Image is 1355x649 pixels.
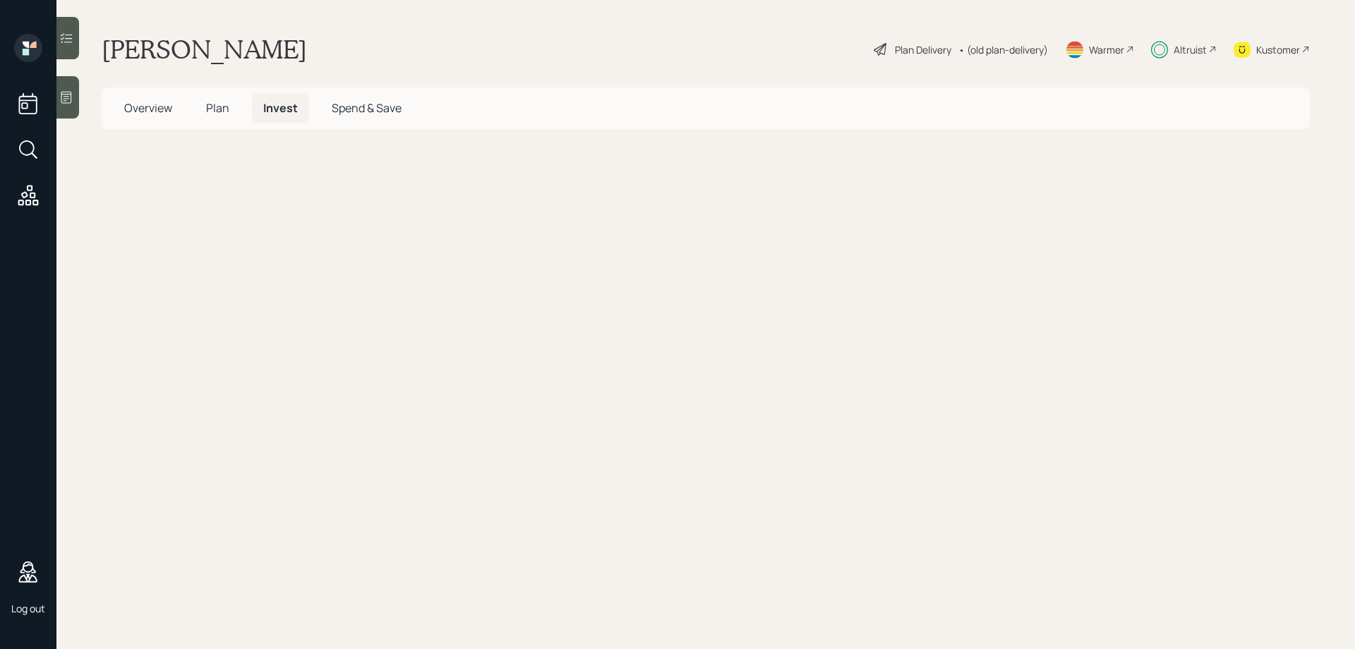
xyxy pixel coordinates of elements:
div: Warmer [1089,42,1124,57]
h1: [PERSON_NAME] [102,34,307,65]
div: Kustomer [1256,42,1300,57]
div: Log out [11,602,45,615]
div: Altruist [1174,42,1207,57]
span: Overview [124,100,172,116]
span: Plan [206,100,229,116]
div: • (old plan-delivery) [958,42,1048,57]
span: Invest [263,100,298,116]
div: Plan Delivery [895,42,951,57]
span: Spend & Save [332,100,402,116]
